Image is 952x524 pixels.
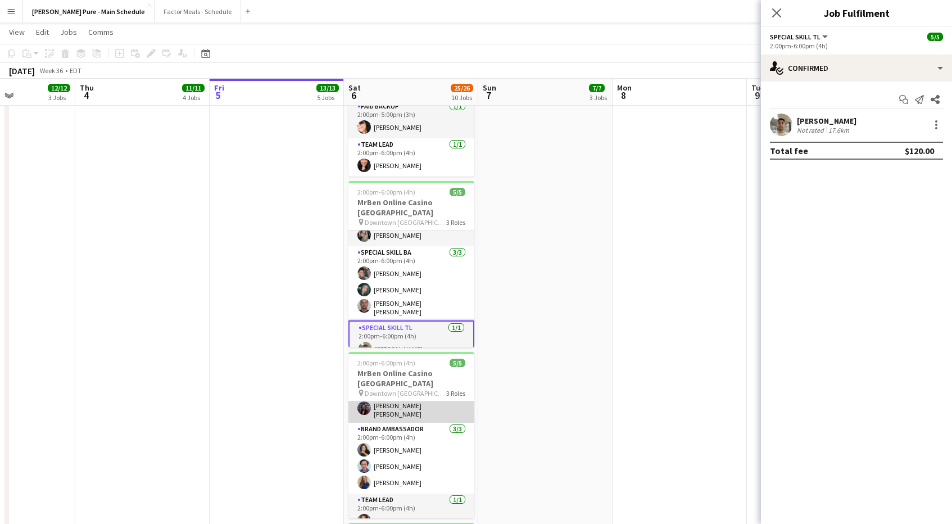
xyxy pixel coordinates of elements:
[348,381,474,423] app-card-role: Paid Backup1/12:00pm-5:00pm (3h)[PERSON_NAME] [PERSON_NAME]
[348,368,474,389] h3: MrBen Online Casino [GEOGRAPHIC_DATA]
[761,6,952,20] h3: Job Fulfilment
[84,25,118,39] a: Comms
[770,145,808,156] div: Total fee
[589,84,605,92] span: 7/7
[348,51,474,177] app-job-card: 2:00pm-6:00pm (4h)2/2Flashfood APP [GEOGRAPHIC_DATA] [PERSON_NAME], [GEOGRAPHIC_DATA] Save Mart #...
[617,83,632,93] span: Mon
[450,359,465,367] span: 5/5
[347,89,361,102] span: 6
[615,89,632,102] span: 8
[927,33,943,41] span: 5/5
[451,93,473,102] div: 10 Jobs
[797,126,826,134] div: Not rated
[450,188,465,196] span: 5/5
[4,25,29,39] a: View
[446,218,465,227] span: 3 Roles
[826,126,851,134] div: 17.6km
[348,246,474,320] app-card-role: Special Skill BA3/32:00pm-6:00pm (4h)[PERSON_NAME][PERSON_NAME][PERSON_NAME] [PERSON_NAME]
[36,27,49,37] span: Edit
[317,93,338,102] div: 5 Jobs
[483,83,496,93] span: Sun
[23,1,155,22] button: [PERSON_NAME] Pure - Main Schedule
[797,116,856,126] div: [PERSON_NAME]
[770,33,829,41] button: Special Skill TL
[446,389,465,397] span: 3 Roles
[37,66,65,75] span: Week 36
[357,188,415,196] span: 2:00pm-6:00pm (4h)
[56,25,81,39] a: Jobs
[348,181,474,347] app-job-card: 2:00pm-6:00pm (4h)5/5MrBen Online Casino [GEOGRAPHIC_DATA] Downtown [GEOGRAPHIC_DATA]3 RolesPaid ...
[348,320,474,361] app-card-role: Special Skill TL1/12:00pm-6:00pm (4h)[PERSON_NAME]
[770,42,943,50] div: 2:00pm-6:00pm (4h)
[182,84,205,92] span: 11/11
[48,93,70,102] div: 3 Jobs
[365,389,446,397] span: Downtown [GEOGRAPHIC_DATA]
[348,197,474,218] h3: MrBen Online Casino [GEOGRAPHIC_DATA]
[9,27,25,37] span: View
[70,66,81,75] div: EDT
[60,27,77,37] span: Jobs
[183,93,204,102] div: 4 Jobs
[348,423,474,494] app-card-role: Brand Ambassador3/32:00pm-6:00pm (4h)[PERSON_NAME][PERSON_NAME][PERSON_NAME]
[214,83,224,93] span: Fri
[750,89,764,102] span: 9
[481,89,496,102] span: 7
[155,1,241,22] button: Factor Meals - Schedule
[348,100,474,138] app-card-role: Paid Backup1/12:00pm-5:00pm (3h)[PERSON_NAME]
[365,218,446,227] span: Downtown [GEOGRAPHIC_DATA]
[357,359,415,367] span: 2:00pm-6:00pm (4h)
[348,83,361,93] span: Sat
[590,93,607,102] div: 3 Jobs
[348,352,474,518] app-job-card: 2:00pm-6:00pm (4h)5/5MrBen Online Casino [GEOGRAPHIC_DATA] Downtown [GEOGRAPHIC_DATA]3 RolesPaid ...
[348,138,474,177] app-card-role: Team Lead1/12:00pm-6:00pm (4h)[PERSON_NAME]
[761,55,952,82] div: Confirmed
[905,145,934,156] div: $120.00
[88,27,114,37] span: Comms
[78,89,94,102] span: 4
[48,84,70,92] span: 12/12
[451,84,473,92] span: 25/26
[212,89,224,102] span: 5
[9,65,35,76] div: [DATE]
[80,83,94,93] span: Thu
[770,33,820,41] span: Special Skill TL
[316,84,339,92] span: 13/13
[751,83,764,93] span: Tue
[31,25,53,39] a: Edit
